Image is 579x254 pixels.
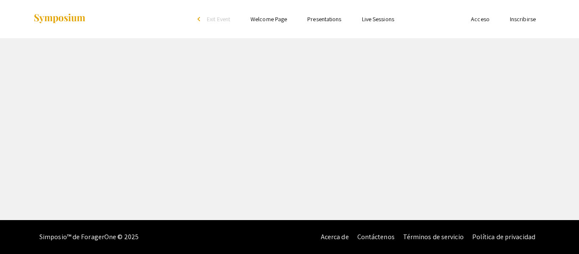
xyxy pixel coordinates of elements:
a: Términos de servicio [403,232,464,241]
font: Simposio™ de ForagerOne © 2025 [39,232,139,241]
a: Contáctenos [357,232,395,241]
a: Welcome Page [251,15,287,23]
img: Simposio de ForagerOne [33,13,86,25]
a: Inscribirse [510,15,536,23]
div: arrow_back_ios [198,17,203,22]
a: Live Sessions [362,15,394,23]
span: Exit Event [207,15,230,23]
a: Acerca de [321,232,349,241]
iframe: Chat [543,216,573,248]
a: Política de privacidad [472,232,535,241]
a: Acceso [471,15,490,23]
a: Presentations [307,15,341,23]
